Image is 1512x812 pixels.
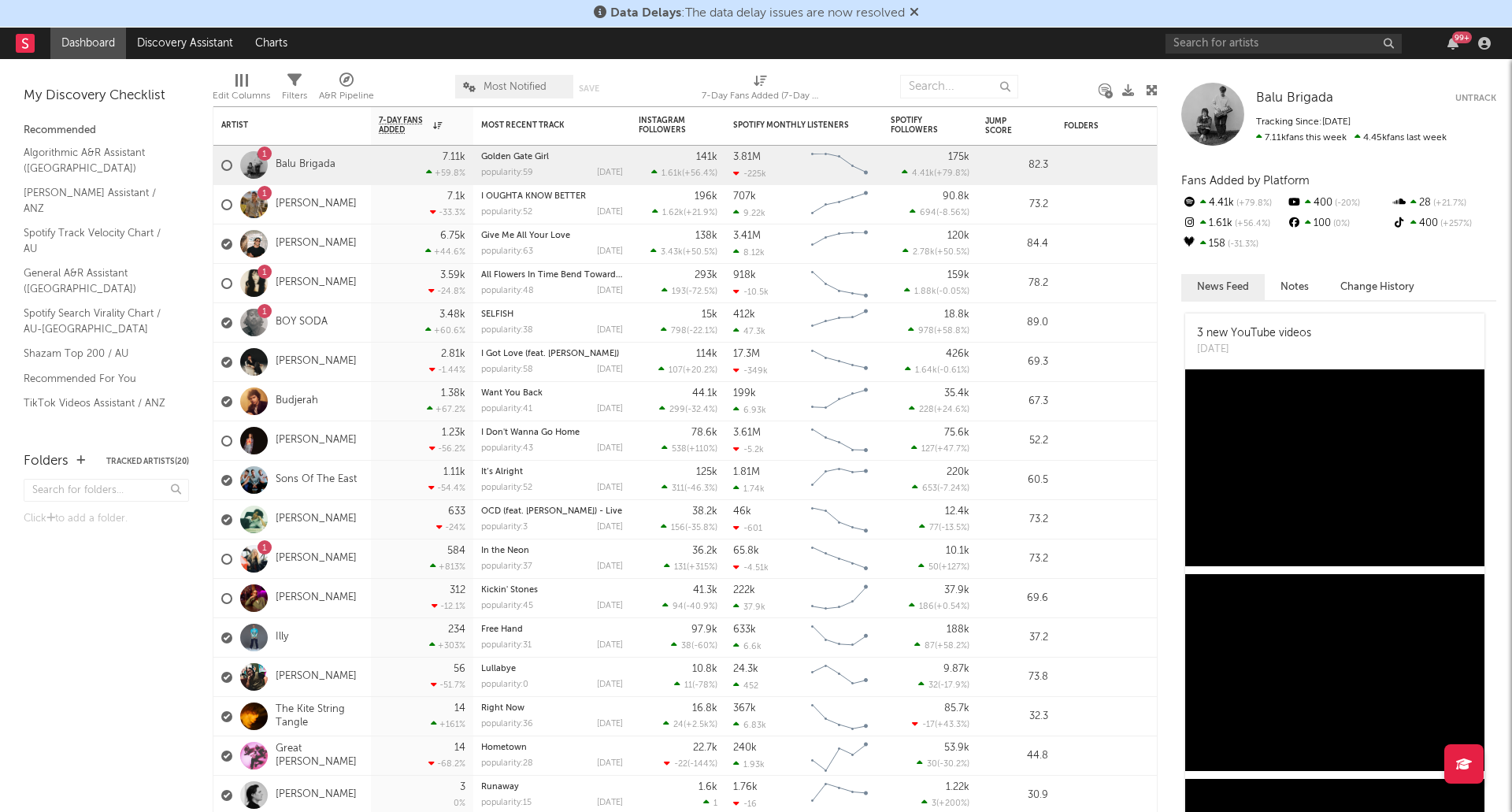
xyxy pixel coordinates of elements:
div: ( ) [912,483,969,493]
span: -35.8 % [687,524,715,532]
div: 10.1k [946,546,969,556]
span: +20.2 % [685,366,715,375]
div: 99 + [1452,32,1472,43]
div: 175k [948,152,969,162]
a: All Flowers In Time Bend Towards The Sun [481,271,656,280]
div: 15k [702,310,717,320]
svg: Chart title [804,500,875,539]
a: Algorithmic A&R Assistant ([GEOGRAPHIC_DATA]) [24,144,173,176]
a: Discovery Assistant [126,28,244,59]
span: +50.5 % [685,248,715,257]
span: 50 [928,563,939,572]
div: popularity: 63 [481,247,533,256]
div: 400 [1392,213,1496,234]
a: I OUGHTA KNOW BETTER [481,192,586,201]
span: 4.41k [912,169,934,178]
input: Search for artists [1165,34,1402,54]
button: Tracked Artists(20) [106,458,189,465]
div: My Discovery Checklist [24,87,189,106]
span: Fans Added by Platform [1181,175,1310,187]
div: [DATE] [597,365,623,374]
div: 37.9k [944,585,969,595]
div: -349k [733,365,768,376]
div: 707k [733,191,756,202]
span: +127 % [941,563,967,572]
div: 8.12k [733,247,765,258]
div: -12.1 % [432,601,465,611]
div: 6.93k [733,405,766,415]
a: Budjerah [276,395,318,408]
a: In the Neon [481,547,529,555]
div: 78.2 [985,274,1048,293]
div: ( ) [664,562,717,572]
div: +44.6 % [425,247,465,257]
span: +58.8 % [936,327,967,336]
a: OCD (feat. [PERSON_NAME]) - Live [481,507,622,516]
div: Folders [24,452,69,471]
div: popularity: 58 [481,365,533,374]
div: [DATE] [1197,342,1311,358]
a: Shazam Top 200 / AU [24,345,173,362]
div: 2.81k [441,349,465,359]
div: 138k [695,231,717,241]
div: 90.8k [943,191,969,202]
a: [PERSON_NAME] Assistant / ANZ [24,184,173,217]
span: 0 % [1331,220,1350,228]
span: +24.6 % [936,406,967,414]
div: 4.41k [1181,193,1286,213]
a: SELFISH [481,310,513,319]
span: 77 [929,524,939,532]
div: 73.2 [985,550,1048,569]
div: Spotify Monthly Listeners [733,121,851,130]
div: Instagram Followers [639,116,694,135]
div: ( ) [650,247,717,257]
div: 46k [733,506,751,517]
a: It’s Alright [481,468,523,476]
div: 12.4k [945,506,969,517]
span: +56.4 % [1232,220,1270,228]
span: 7-Day Fans Added [379,116,429,135]
div: -601 [733,523,762,533]
a: [PERSON_NAME] [276,276,357,290]
div: ( ) [661,522,717,532]
div: -24 % [436,522,465,532]
div: 73.2 [985,195,1048,214]
div: 3.59k [440,270,465,280]
div: ( ) [661,286,717,296]
button: Notes [1265,274,1325,300]
div: 47.3k [733,326,765,336]
div: ( ) [909,404,969,414]
div: 293k [695,270,717,280]
div: 18.8k [944,310,969,320]
div: ( ) [905,365,969,375]
div: 89.0 [985,313,1048,332]
svg: Chart title [804,185,875,224]
div: [DATE] [597,247,623,256]
span: 1.88k [914,287,936,296]
a: [PERSON_NAME] [276,513,357,526]
div: 38.2k [692,506,717,517]
div: 7.11k [443,152,465,162]
div: 1.81M [733,467,760,477]
a: Balu Brigada [276,158,335,172]
div: ( ) [919,522,969,532]
div: 412k [733,310,755,320]
div: Filters [282,67,307,113]
span: +50.5 % [937,248,967,257]
div: 28 [1392,193,1496,213]
div: All Flowers In Time Bend Towards The Sun [481,271,623,280]
span: +79.8 % [936,169,967,178]
span: -0.61 % [939,366,967,375]
span: 193 [672,287,686,296]
div: 3.81M [733,152,761,162]
div: popularity: 37 [481,562,532,571]
span: Balu Brigada [1256,91,1333,105]
span: +110 % [689,445,715,454]
div: ( ) [659,404,717,414]
div: 120k [947,231,969,241]
div: 196k [695,191,717,202]
span: 798 [671,327,687,336]
svg: Chart title [804,146,875,185]
span: 311 [672,484,684,493]
div: 36.2k [692,546,717,556]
